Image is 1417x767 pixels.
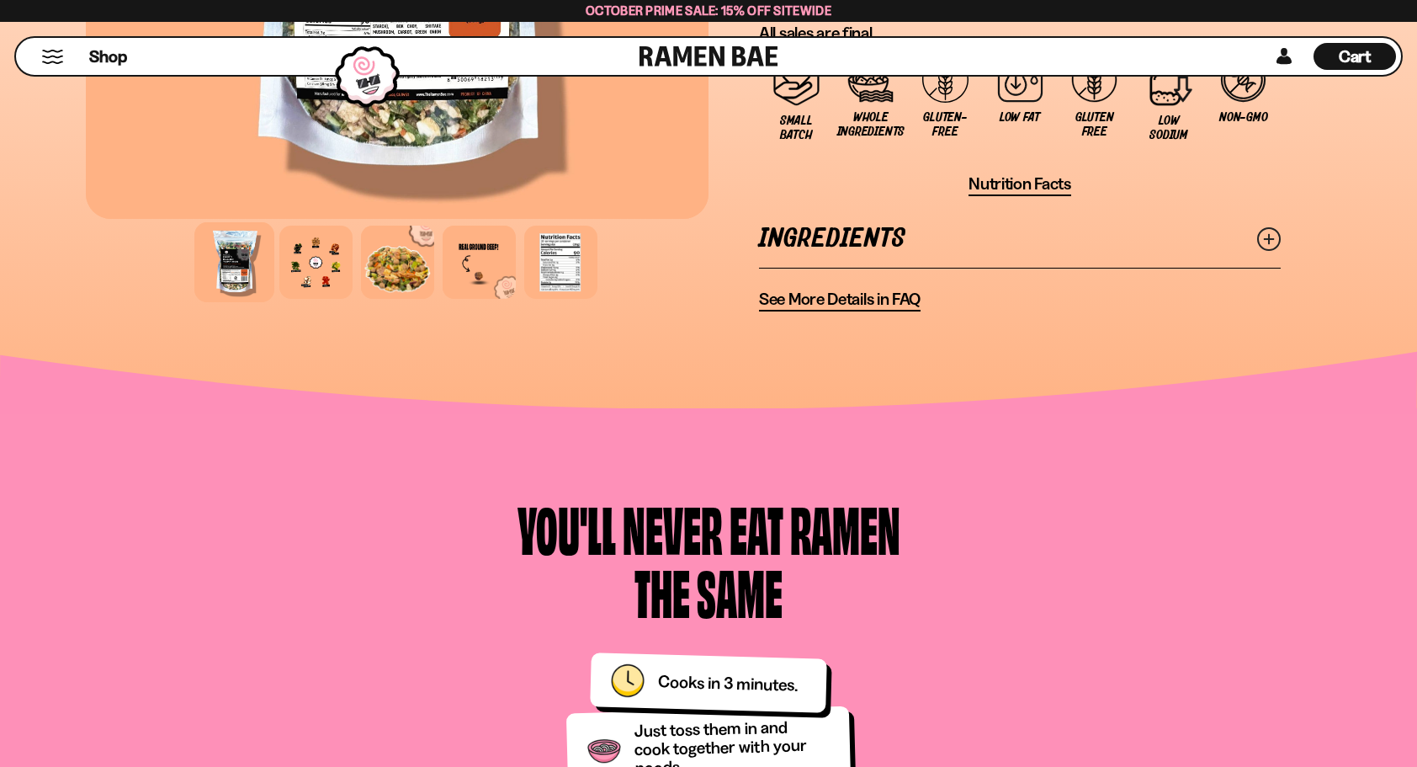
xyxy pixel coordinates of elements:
div: Ramen [790,497,900,560]
div: Never [623,497,723,560]
div: Eat [730,497,783,560]
span: Whole Ingredients [837,110,905,139]
span: Small Batch [767,114,825,142]
span: See More Details in FAQ [759,289,921,310]
span: Shop [89,45,127,68]
div: Same [697,560,783,623]
button: Mobile Menu Trigger [41,50,64,64]
button: Nutrition Facts [969,173,1071,196]
span: October Prime Sale: 15% off Sitewide [586,3,831,19]
span: Low Sodium [1140,114,1198,142]
div: Cooks in 3 minutes. [658,673,807,695]
span: Gluten-free [916,110,974,139]
a: Ingredients [759,210,1281,268]
span: Cart [1339,46,1372,67]
span: Gluten Free [1065,110,1123,139]
span: Non-GMO [1219,110,1267,125]
div: the [634,560,690,623]
div: You'll [517,497,616,560]
span: Low Fat [1000,110,1040,125]
div: Cart [1314,38,1396,75]
a: See More Details in FAQ [759,289,921,312]
span: Nutrition Facts [969,173,1071,194]
a: Shop [89,43,127,70]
